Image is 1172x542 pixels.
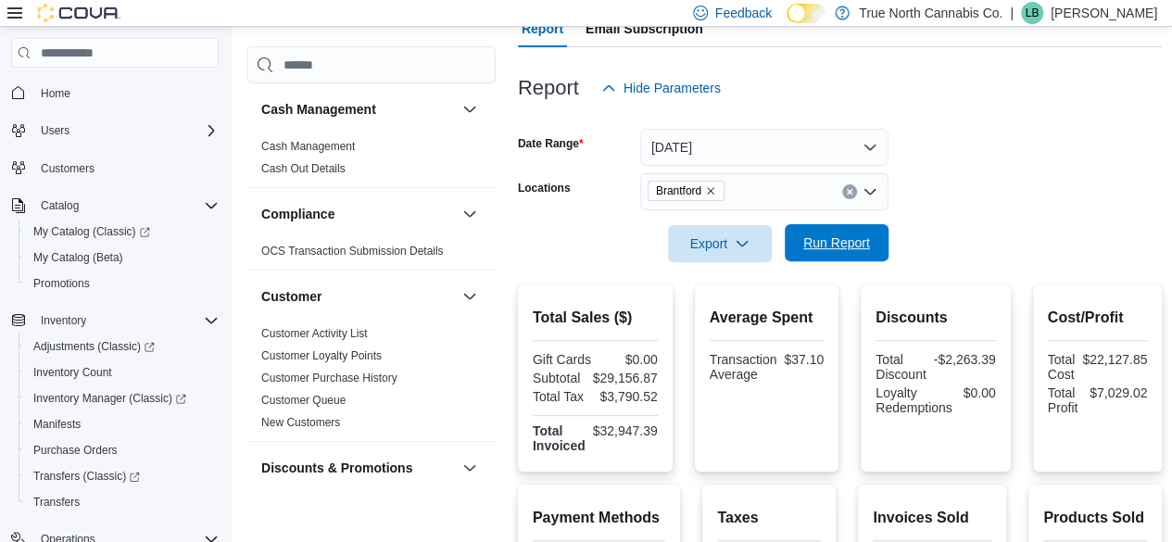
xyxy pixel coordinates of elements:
h2: Average Spent [710,307,824,329]
span: Transfers (Classic) [26,465,219,487]
button: Home [4,79,226,106]
span: Customers [41,161,95,176]
h2: Total Sales ($) [533,307,658,329]
h2: Products Sold [1043,507,1147,529]
span: Brantford [656,182,701,200]
span: Brantford [648,181,725,201]
a: Transfers (Classic) [19,463,226,489]
a: Inventory Manager (Classic) [19,385,226,411]
span: LB [1026,2,1040,24]
button: Discounts & Promotions [459,457,481,479]
button: Users [4,118,226,144]
div: Compliance [246,240,496,270]
span: Manifests [33,417,81,432]
h3: Customer [261,287,321,306]
button: Run Report [785,224,888,261]
div: $7,029.02 [1090,385,1147,400]
div: $22,127.85 [1082,352,1147,367]
span: Customer Queue [261,393,346,408]
button: Catalog [4,193,226,219]
a: My Catalog (Classic) [19,219,226,245]
button: Customers [4,155,226,182]
button: Users [33,120,77,142]
button: [DATE] [640,129,888,166]
button: Compliance [261,205,455,223]
button: Inventory Count [19,359,226,385]
button: Discounts & Promotions [261,459,455,477]
span: Catalog [33,195,219,217]
span: Customer Activity List [261,326,368,341]
h2: Taxes [717,507,821,529]
button: Inventory [4,308,226,334]
button: Clear input [842,184,857,199]
a: New Customers [261,416,340,429]
span: Inventory [41,313,86,328]
div: $3,790.52 [599,389,657,404]
a: Transfers (Classic) [26,465,147,487]
a: My Catalog (Classic) [26,221,158,243]
a: Promotions [26,272,97,295]
span: Email Subscription [586,10,703,47]
label: Locations [518,181,571,195]
span: My Catalog (Beta) [26,246,219,269]
div: $37.10 [784,352,824,367]
span: Inventory Manager (Classic) [26,387,219,410]
span: Customer Loyalty Points [261,348,382,363]
button: Inventory [33,309,94,332]
span: Catalog [41,198,79,213]
div: Total Cost [1048,352,1076,382]
span: My Catalog (Classic) [26,221,219,243]
button: Promotions [19,271,226,296]
div: Transaction Average [710,352,777,382]
div: $32,947.39 [593,423,658,438]
span: Inventory Count [26,361,219,384]
a: Home [33,82,78,105]
span: Purchase Orders [33,443,118,458]
span: OCS Transaction Submission Details [261,244,444,258]
a: Inventory Manager (Classic) [26,387,194,410]
p: True North Cannabis Co. [859,2,1002,24]
span: Promotions [26,272,219,295]
a: Cash Management [261,140,355,153]
a: Customers [33,158,102,180]
button: Manifests [19,411,226,437]
a: My Catalog (Beta) [26,246,131,269]
span: Users [41,123,69,138]
a: Adjustments (Classic) [26,335,162,358]
a: Adjustments (Classic) [19,334,226,359]
button: Purchase Orders [19,437,226,463]
button: Customer [459,285,481,308]
span: New Customers [261,415,340,430]
div: Gift Cards [533,352,591,367]
p: [PERSON_NAME] [1051,2,1157,24]
span: Customers [33,157,219,180]
input: Dark Mode [787,4,825,23]
span: Inventory [33,309,219,332]
span: Adjustments (Classic) [26,335,219,358]
span: Run Report [803,233,870,252]
div: -$2,263.39 [934,352,996,367]
h2: Payment Methods [533,507,665,529]
span: Home [41,86,70,101]
span: Export [679,225,761,262]
span: Transfers [26,491,219,513]
a: Manifests [26,413,88,435]
label: Date Range [518,136,584,151]
a: Cash Out Details [261,162,346,175]
h2: Cost/Profit [1048,307,1148,329]
div: Cash Management [246,135,496,187]
button: Cash Management [261,100,455,119]
h3: Compliance [261,205,334,223]
button: Catalog [33,195,86,217]
img: Cova [37,4,120,22]
span: Cash Management [261,139,355,154]
h3: Report [518,77,579,99]
span: Transfers [33,495,80,510]
div: Total Tax [533,389,591,404]
button: Hide Parameters [594,69,728,107]
a: Transfers [26,491,87,513]
span: Users [33,120,219,142]
span: Transfers (Classic) [33,469,140,484]
span: Feedback [715,4,772,22]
